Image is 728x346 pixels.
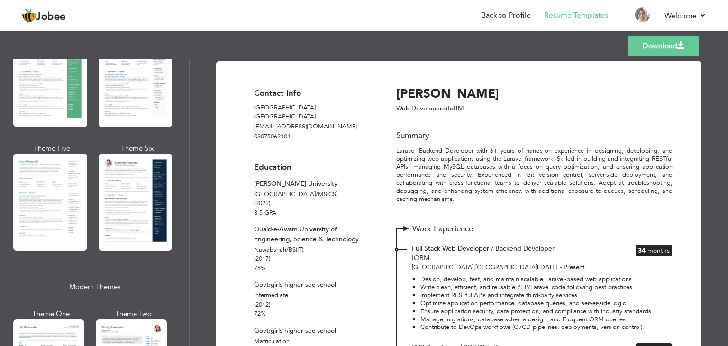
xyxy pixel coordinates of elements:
span: | [537,263,538,272]
a: Welcome [664,10,707,21]
p: Laravel Backend Developer with 6+ years of hands-on experience in designing, developing, and opti... [396,147,672,203]
div: Theme Five [15,144,89,154]
div: [PERSON_NAME] University [254,179,372,189]
span: (2022) [254,199,270,208]
div: Govt:girls higher sec school [254,280,372,290]
a: Download [628,36,699,56]
div: Modern Themes [15,277,174,297]
p: Web Developer IoBM [396,104,603,113]
span: [GEOGRAPHIC_DATA] MS(CS) [254,190,337,199]
span: 75% [254,264,266,273]
span: / [286,246,289,254]
span: Jobee [36,12,66,22]
span: Nawabshah BS(IT) [254,246,303,254]
span: [DATE] - Present [537,263,585,272]
span: (2017) [254,255,270,263]
li: Manage migrations, database schema design, and Eloquent ORM queries. [412,316,653,324]
p: [EMAIL_ADDRESS][DOMAIN_NAME] [254,122,372,132]
a: Resume Templates [544,10,609,21]
h3: Contact Info [254,89,372,98]
li: Contribute to DevOps workflows (CI/CD pipelines, deployments, version control). [412,323,653,331]
li: Design, develop, test, and maintain scalable Laravel-based web applications. [412,275,653,283]
div: Govt:girls higher sec school [254,326,372,336]
h3: [PERSON_NAME] [396,87,603,102]
span: , [473,263,475,272]
li: Optimize application performance, database queries, and server-side logic. [412,300,653,308]
div: Theme Two [98,309,169,319]
h3: Summary [396,131,672,140]
h3: Education [254,163,372,172]
a: Jobee [21,8,66,23]
span: / [316,190,318,199]
a: Back to Profile [481,10,531,21]
div: Theme Six [100,144,174,154]
span: 34 [638,246,646,255]
span: [GEOGRAPHIC_DATA] [GEOGRAPHIC_DATA] [412,263,537,272]
li: Ensure application security, data protection, and compliance with industry standards. [412,308,653,316]
span: at [442,104,448,113]
div: Quaid-e-Awam University of Engineering, Science & Technology [254,225,372,244]
img: Profile Img [635,7,650,22]
p: [GEOGRAPHIC_DATA] [GEOGRAPHIC_DATA] [254,103,372,122]
span: Months [647,246,670,255]
span: Full Stack Web Developer / Backend Developer [412,244,555,253]
span: Intermediate [254,291,288,300]
span: Work Experience [412,225,492,234]
div: Theme One [15,309,86,319]
span: (2012) [254,300,270,309]
span: IoBM [412,254,429,263]
li: Implement RESTful APIs and integrate third-party services. [412,291,653,300]
span: 3.5 GPA [254,209,276,217]
li: Write clean, efficient, and reusable PHP/Laravel code following best practices. [412,283,653,291]
p: 03075062101 [254,132,372,142]
span: Matriculation [254,337,290,346]
img: jobee.io [21,8,36,23]
span: 72% [254,310,266,318]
